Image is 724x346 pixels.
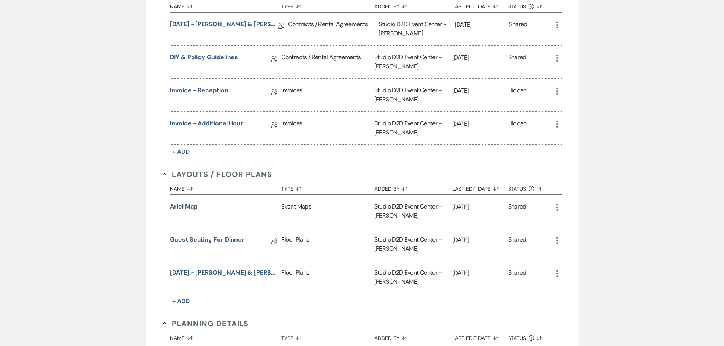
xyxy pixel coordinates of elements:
[374,228,452,261] div: Studio D2D Event Center - [PERSON_NAME]
[170,119,243,131] a: Invoice - Additional Hour
[170,235,244,247] a: Guest Seating for Dinner
[509,20,527,38] div: Shared
[172,148,190,156] span: + Add
[374,46,452,78] div: Studio D2D Event Center - [PERSON_NAME]
[508,86,527,104] div: Hidden
[374,112,452,144] div: Studio D2D Event Center - [PERSON_NAME]
[281,261,374,294] div: Floor Plans
[374,79,452,111] div: Studio D2D Event Center - [PERSON_NAME]
[281,180,374,194] button: Type
[508,186,526,191] span: Status
[508,119,527,137] div: Hidden
[170,202,197,211] button: Ariel Map
[508,268,526,286] div: Shared
[170,86,228,98] a: Invoice - Reception
[508,235,526,253] div: Shared
[281,195,374,228] div: Event Maps
[452,53,508,63] p: [DATE]
[170,180,281,194] button: Name
[281,112,374,144] div: Invoices
[508,53,526,71] div: Shared
[452,119,508,129] p: [DATE]
[452,235,508,245] p: [DATE]
[170,53,238,65] a: DIY & Policy Guidelines
[508,335,526,341] span: Status
[170,147,192,157] button: + Add
[452,329,508,344] button: Last Edit Date
[508,180,553,194] button: Status
[452,202,508,212] p: [DATE]
[374,329,452,344] button: Added By
[170,20,278,32] a: [DATE] - [PERSON_NAME] & [PERSON_NAME] - Wedding Agreement
[162,318,249,329] button: Planning Details
[455,20,509,30] p: [DATE]
[452,268,508,278] p: [DATE]
[281,228,374,261] div: Floor Plans
[281,329,374,344] button: Type
[508,4,526,9] span: Status
[170,296,192,307] button: + Add
[281,79,374,111] div: Invoices
[452,86,508,96] p: [DATE]
[508,202,526,220] div: Shared
[281,46,374,78] div: Contracts / Rental Agreements
[374,195,452,228] div: Studio D2D Event Center - [PERSON_NAME]
[374,261,452,294] div: Studio D2D Event Center - [PERSON_NAME]
[170,268,278,277] button: [DATE] - [PERSON_NAME] & [PERSON_NAME]- Floor Plan
[170,329,281,344] button: Name
[374,180,452,194] button: Added By
[172,297,190,305] span: + Add
[508,329,553,344] button: Status
[162,169,272,180] button: Layouts / Floor Plans
[452,180,508,194] button: Last Edit Date
[379,13,455,45] div: Studio D2D Event Center - [PERSON_NAME]
[288,13,379,45] div: Contracts / Rental Agreements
